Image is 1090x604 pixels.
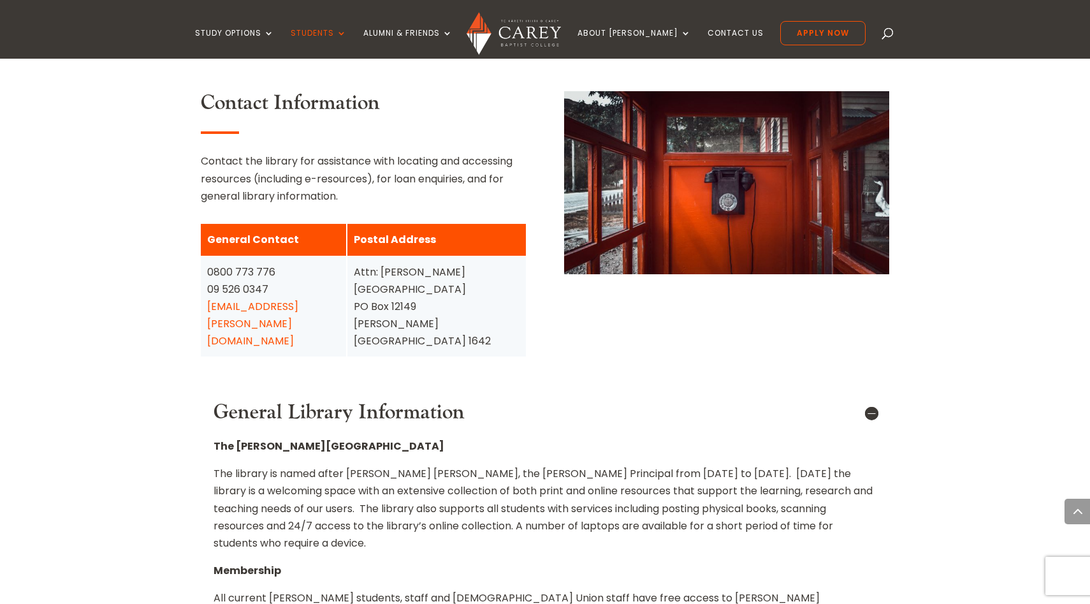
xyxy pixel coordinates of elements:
img: Girl reading on the floor in a library [564,91,889,274]
a: Students [291,29,347,59]
strong: General Contact [207,232,299,247]
strong: Membership [214,563,281,578]
p: Contact the library for assistance with locating and accessing resources (including e-resources),... [201,152,526,205]
div: Attn: [PERSON_NAME][GEOGRAPHIC_DATA] PO Box 12149 [PERSON_NAME] [GEOGRAPHIC_DATA] 1642 [354,263,520,350]
h5: General Library Information [214,401,876,425]
a: About [PERSON_NAME] [578,29,691,59]
p: The library is named after [PERSON_NAME] [PERSON_NAME], the [PERSON_NAME] Principal from [DATE] t... [214,465,876,562]
a: Study Options [195,29,274,59]
a: [EMAIL_ADDRESS][PERSON_NAME][DOMAIN_NAME] [207,299,298,348]
a: Alumni & Friends [363,29,453,59]
strong: The [PERSON_NAME][GEOGRAPHIC_DATA] [214,439,444,453]
img: Carey Baptist College [467,12,560,55]
a: Apply Now [780,21,866,45]
strong: Postal Address [354,232,436,247]
h3: Contact Information [201,91,526,122]
div: 0800 773 776 09 526 0347 [207,263,340,350]
a: Contact Us [708,29,764,59]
